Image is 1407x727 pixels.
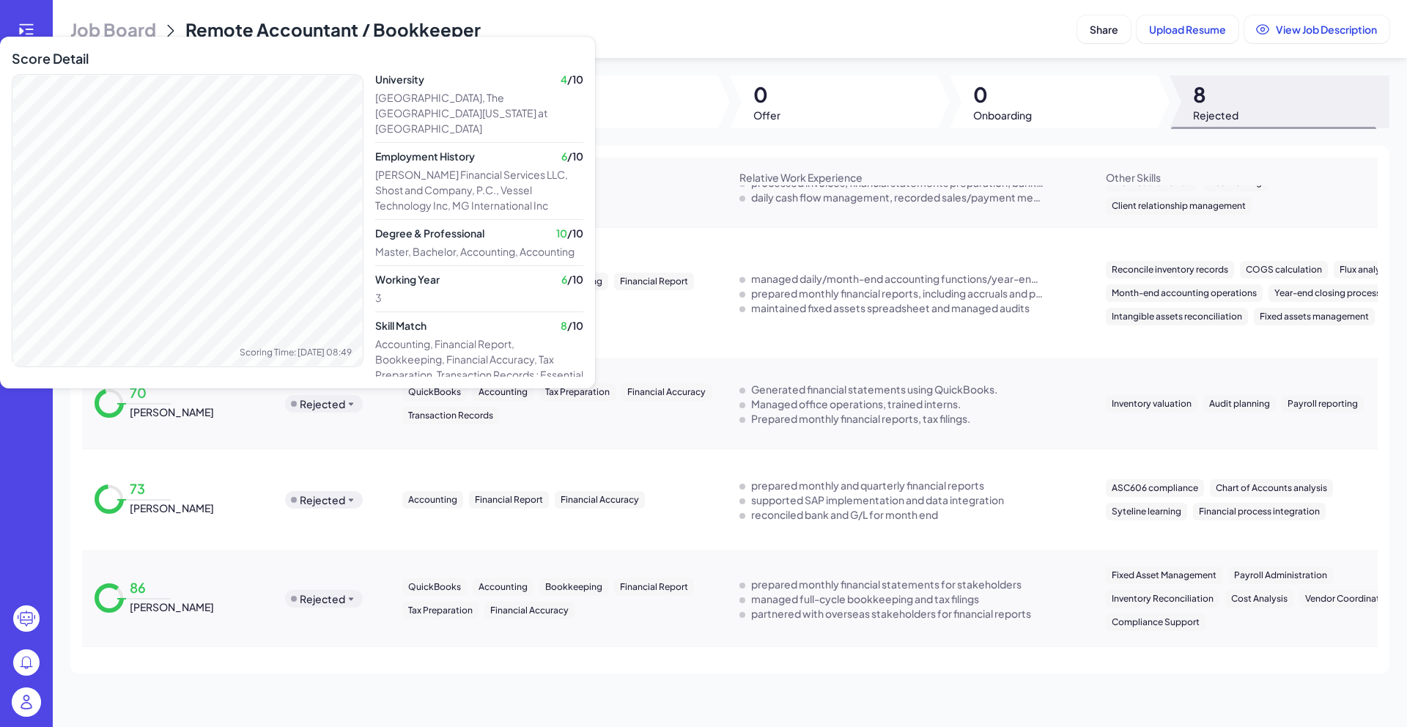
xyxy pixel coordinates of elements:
[1077,15,1131,43] button: Share
[614,578,694,596] div: Financial Report
[751,492,1004,507] div: supported SAP implementation and data integration
[751,271,1044,286] div: managed daily/month-end accounting functions/year-end close
[300,591,345,606] div: Rejected
[375,244,583,259] div: Master, Bachelor, Accounting, Accounting
[1149,23,1226,36] span: Upload Resume
[561,149,583,164] span: 6
[375,167,583,213] div: [PERSON_NAME] Financial Services LLC, Shost and Company, P.C., Vessel Technology Inc, MG Internat...
[539,578,608,596] div: Bookkeeping
[567,226,583,240] span: / 10
[753,81,780,108] span: 0
[12,687,41,717] img: user_logo.png
[402,491,463,509] div: Accounting
[1193,108,1238,122] span: Rejected
[130,405,214,419] span: [PERSON_NAME]
[1282,395,1364,413] div: Payroll reporting
[473,578,533,596] div: Accounting
[402,407,499,424] div: Transaction Records
[375,72,424,87] span: University
[567,73,583,86] span: / 10
[751,577,1022,591] div: prepared monthly financial statements for stakeholders
[1254,308,1375,325] div: Fixed assets management
[300,396,345,411] div: Rejected
[621,383,712,401] div: Financial Accuracy
[751,591,979,606] div: managed full-cycle bookkeeping and tax filings
[973,108,1032,122] span: Onboarding
[751,606,1031,621] div: partnered with overseas stakeholders for financial reports
[751,478,984,492] div: prepared monthly and quarterly financial reports
[124,484,171,501] div: 73
[1106,479,1204,497] div: ASC606 compliance
[375,336,583,413] div: Accounting, Financial Report, Bookkeeping, Financial Accuracy, Tax Preparation, Transaction Recor...
[555,491,645,509] div: Financial Accuracy
[185,18,481,40] span: Remote Accountant / Bookkeeper
[375,272,440,287] span: Working Year
[1106,170,1161,185] span: Other Skills
[561,272,583,287] span: 6
[1106,197,1252,215] div: Client relationship management
[751,382,997,396] div: Generated financial statements using QuickBooks.
[375,226,484,241] span: Degree & Professional
[1299,590,1399,608] div: Vendor Coordination
[1106,308,1248,325] div: Intangible assets reconciliation
[240,346,352,359] span: Scoring Time: [DATE] 08:49
[539,383,616,401] div: Tax Preparation
[739,170,863,185] span: Relative Work Experience
[614,273,694,290] div: Financial Report
[1210,479,1333,497] div: Chart of Accounts analysis
[402,578,467,596] div: QuickBooks
[469,491,549,509] div: Financial Report
[375,290,583,306] div: 3
[1106,261,1234,278] div: Reconcile inventory records
[1276,23,1377,36] span: View Job Description
[567,150,583,163] span: / 10
[1240,261,1328,278] div: COGS calculation
[751,300,1030,315] div: maintained fixed assets spreadsheet and managed audits
[12,50,89,67] span: Score Detail
[751,190,1044,204] div: daily cash flow management, recorded sales/payment methods, chargeback responses
[556,226,583,241] span: 10
[1106,567,1222,584] div: Fixed Asset Management
[300,492,345,507] div: Rejected
[751,507,938,522] div: reconciled bank and G/L for month end
[124,583,171,599] div: 86
[973,81,1032,108] span: 0
[751,411,970,426] div: Prepared monthly financial reports, tax filings.
[567,319,583,332] span: / 10
[130,599,214,614] span: [PERSON_NAME]
[1334,261,1397,278] div: Flux analysis
[1268,284,1386,302] div: Year-end closing process
[1193,81,1238,108] span: 8
[1090,23,1118,36] span: Share
[751,286,1044,300] div: prepared monthly financial reports, including accruals and prepaids
[402,602,479,619] div: Tax Preparation
[753,108,780,122] span: Offer
[561,318,583,333] span: 8
[375,318,426,333] span: Skill Match
[1203,395,1276,413] div: Audit planning
[1244,15,1389,43] button: View Job Description
[1228,567,1333,584] div: Payroll Administration
[375,149,475,164] span: Employment History
[1106,503,1187,520] div: Syteline learning
[1106,590,1219,608] div: Inventory Reconciliation
[1106,613,1205,631] div: Compliance Support
[375,90,583,136] div: [GEOGRAPHIC_DATA], The [GEOGRAPHIC_DATA][US_STATE] at [GEOGRAPHIC_DATA]
[70,18,156,41] span: Job Board
[561,72,583,87] span: 4
[130,501,214,515] span: [PERSON_NAME]
[1225,590,1293,608] div: Cost Analysis
[567,273,583,286] span: / 10
[1137,15,1238,43] button: Upload Resume
[473,383,533,401] div: Accounting
[402,383,467,401] div: QuickBooks
[1106,395,1197,413] div: Inventory valuation
[1193,503,1326,520] div: Financial process integration
[484,602,575,619] div: Financial Accuracy
[751,396,961,411] div: Managed office operations, trained interns.
[1106,284,1263,302] div: Month-end accounting operations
